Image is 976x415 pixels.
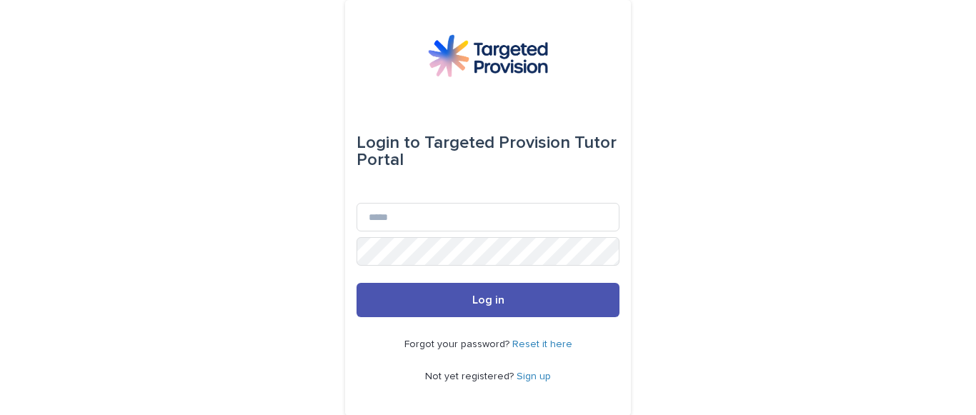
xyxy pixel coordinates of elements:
[357,134,420,151] span: Login to
[357,283,619,317] button: Log in
[428,34,548,77] img: M5nRWzHhSzIhMunXDL62
[517,371,551,381] a: Sign up
[512,339,572,349] a: Reset it here
[404,339,512,349] span: Forgot your password?
[357,123,619,180] div: Targeted Provision Tutor Portal
[472,294,504,306] span: Log in
[425,371,517,381] span: Not yet registered?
